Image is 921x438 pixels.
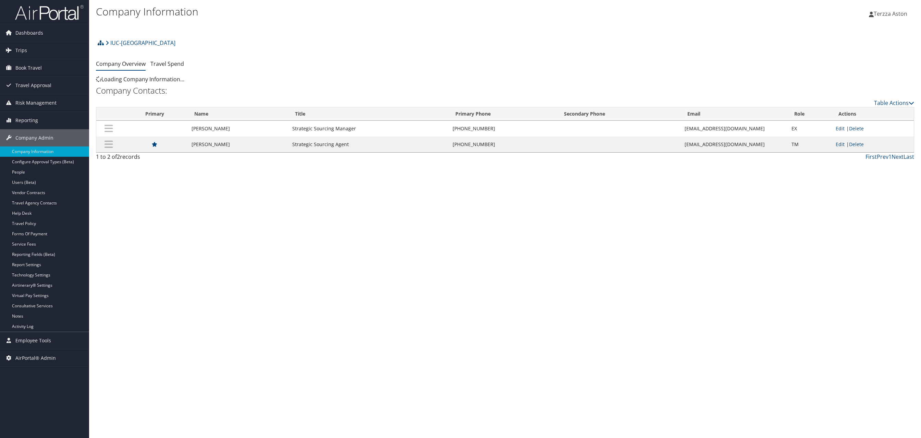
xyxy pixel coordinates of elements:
h1: Company Information [96,4,641,19]
span: Book Travel [15,59,42,76]
td: | [832,121,914,137]
span: Trips [15,42,27,59]
td: Strategic Sourcing Manager [289,121,449,137]
a: Company Overview [96,60,146,68]
a: 1 [888,153,892,161]
a: Delete [849,125,864,132]
a: Delete [849,141,864,147]
h2: Company Contacts: [96,85,914,96]
td: | [832,137,914,152]
a: Last [904,153,914,161]
span: AirPortal® Admin [15,350,56,367]
th: Primary [121,107,188,121]
td: Strategic Sourcing Agent [289,137,449,152]
div: 1 to 2 of records [96,153,293,164]
span: Employee Tools [15,332,51,349]
a: Terzza Aston [869,3,914,24]
a: Next [892,153,904,161]
td: [PHONE_NUMBER] [449,137,558,152]
span: Loading Company Information... [96,75,184,83]
a: Edit [836,141,845,147]
a: Travel Spend [150,60,184,68]
th: Primary Phone [449,107,558,121]
td: EX [788,121,832,137]
td: TM [788,137,832,152]
th: Secondary Phone [558,107,681,121]
td: [PERSON_NAME] [188,137,289,152]
td: [PERSON_NAME] [188,121,289,137]
span: Reporting [15,112,38,129]
span: Terzza Aston [874,10,907,17]
a: Prev [877,153,888,161]
a: Table Actions [874,99,914,107]
a: First [865,153,877,161]
td: [EMAIL_ADDRESS][DOMAIN_NAME] [681,121,788,137]
th: Email [681,107,788,121]
a: Edit [836,125,845,132]
th: Title [289,107,449,121]
span: Company Admin [15,129,53,146]
a: IUC-[GEOGRAPHIC_DATA] [106,36,175,50]
span: 2 [117,153,120,161]
th: Name [188,107,289,121]
img: airportal-logo.png [15,4,84,21]
th: Role [788,107,832,121]
td: [EMAIL_ADDRESS][DOMAIN_NAME] [681,137,788,152]
span: Travel Approval [15,77,51,94]
td: [PHONE_NUMBER] [449,121,558,137]
span: Dashboards [15,24,43,42]
th: Actions [832,107,914,121]
span: Risk Management [15,94,57,111]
